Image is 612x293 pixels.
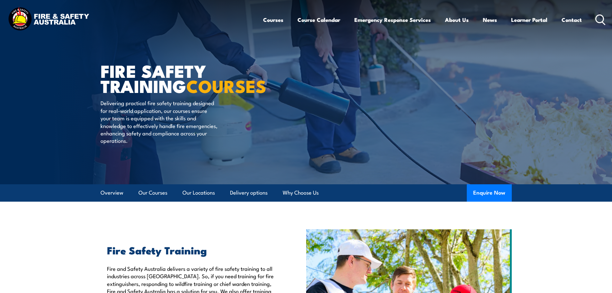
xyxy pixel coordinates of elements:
[101,63,259,93] h1: FIRE SAFETY TRAINING
[138,184,167,201] a: Our Courses
[467,184,512,202] button: Enquire Now
[263,11,283,28] a: Courses
[511,11,547,28] a: Learner Portal
[182,184,215,201] a: Our Locations
[483,11,497,28] a: News
[101,99,218,144] p: Delivering practical fire safety training designed for real-world application, our courses ensure...
[186,72,266,99] strong: COURSES
[445,11,469,28] a: About Us
[283,184,319,201] a: Why Choose Us
[354,11,431,28] a: Emergency Response Services
[230,184,268,201] a: Delivery options
[562,11,582,28] a: Contact
[107,245,277,254] h2: Fire Safety Training
[101,184,123,201] a: Overview
[297,11,340,28] a: Course Calendar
